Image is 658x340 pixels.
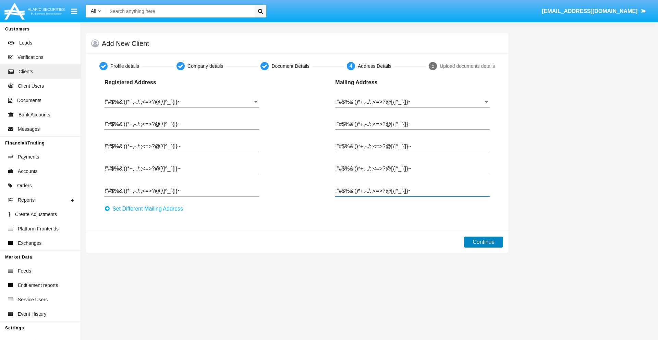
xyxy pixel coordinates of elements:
[187,63,223,70] div: Company details
[105,78,191,87] p: Registered Address
[19,111,50,118] span: Bank Accounts
[105,203,187,214] button: Set Different Mailing Address
[102,41,149,46] h5: Add New Client
[18,197,35,204] span: Reports
[539,2,649,21] a: [EMAIL_ADDRESS][DOMAIN_NAME]
[18,311,46,318] span: Event History
[91,8,96,14] span: All
[431,63,435,69] span: 5
[17,182,32,189] span: Orders
[110,63,139,70] div: Profile details
[106,5,252,17] input: Search
[18,153,39,161] span: Payments
[19,39,32,47] span: Leads
[17,54,43,61] span: Verifications
[18,240,41,247] span: Exchanges
[18,282,58,289] span: Entitlement reports
[350,63,353,69] span: 4
[358,63,391,70] div: Address Details
[18,168,38,175] span: Accounts
[271,63,309,70] div: Document Details
[18,225,59,232] span: Platform Frontends
[335,78,421,87] p: Mailing Address
[15,211,57,218] span: Create Adjustments
[19,68,33,75] span: Clients
[542,8,637,14] span: [EMAIL_ADDRESS][DOMAIN_NAME]
[18,296,48,303] span: Service Users
[18,267,31,275] span: Feeds
[18,83,44,90] span: Client Users
[86,8,106,15] a: All
[440,63,495,70] div: Upload documents details
[3,1,66,21] img: Logo image
[17,97,41,104] span: Documents
[464,237,503,248] button: Continue
[18,126,40,133] span: Messages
